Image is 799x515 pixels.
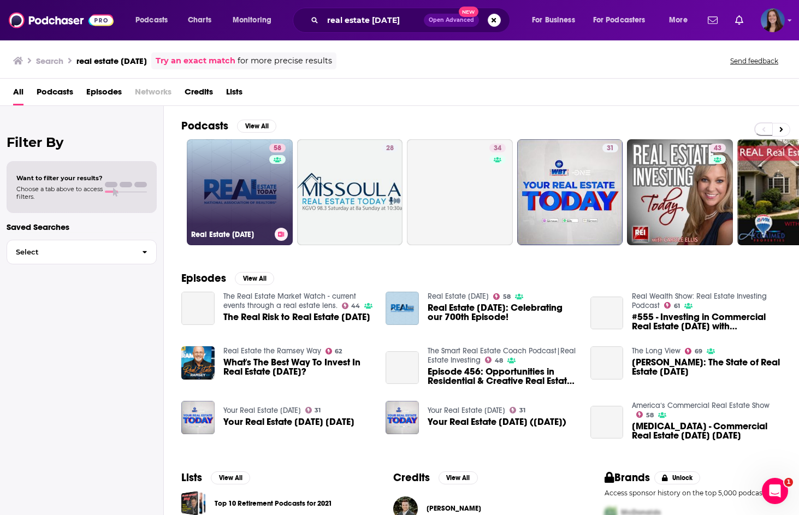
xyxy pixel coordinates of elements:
[427,504,481,513] a: Chad Wittfeldt
[187,139,293,245] a: 58Real Estate [DATE]
[494,143,501,154] span: 34
[428,417,566,427] span: Your Real Estate [DATE] ([DATE])
[181,471,250,484] a: ListsView All
[181,401,215,434] img: Your Real Estate Today 7-9-16
[274,143,281,154] span: 58
[238,55,332,67] span: for more precise results
[459,7,478,17] span: New
[37,83,73,105] a: Podcasts
[428,406,505,415] a: Your Real Estate Today
[685,348,702,354] a: 69
[428,367,577,386] span: Episode 456: Opportunities in Residential & Creative Real Estate [DATE]
[325,348,342,354] a: 62
[669,13,688,28] span: More
[590,346,624,380] a: Ilyce Glink: The State of Real Estate Today
[223,292,356,310] a: The Real Estate Market Watch - current events through a real estate lens.
[632,312,782,331] a: #555 - Investing in Commercial Real Estate Today with Salvatore Buscemi
[532,13,575,28] span: For Business
[223,417,354,427] span: Your Real Estate [DATE] [DATE]
[315,408,321,413] span: 31
[393,471,478,484] a: CreditsView All
[181,346,215,380] img: What's The Best Way To Invest In Real Estate Today?
[342,303,360,309] a: 44
[215,498,332,510] a: Top 10 Retirement Podcasts for 2021
[674,304,680,309] span: 61
[7,248,133,256] span: Select
[605,471,650,484] h2: Brands
[424,14,479,27] button: Open AdvancedNew
[135,13,168,28] span: Podcasts
[427,504,481,513] span: [PERSON_NAME]
[185,83,213,105] span: Credits
[156,55,235,67] a: Try an exact match
[407,139,513,245] a: 34
[223,358,373,376] a: What's The Best Way To Invest In Real Estate Today?
[211,471,250,484] button: View All
[382,144,398,152] a: 28
[237,120,276,133] button: View All
[632,358,782,376] span: [PERSON_NAME]: The State of Real Estate [DATE]
[297,139,403,245] a: 28
[36,56,63,66] h3: Search
[602,144,618,152] a: 31
[223,406,301,415] a: Your Real Estate Today
[731,11,748,29] a: Show notifications dropdown
[646,413,654,418] span: 58
[586,11,661,29] button: open menu
[428,303,577,322] span: Real Estate [DATE]: Celebrating our 700th Episode!
[13,83,23,105] a: All
[386,401,419,434] img: Your Real Estate Today (03/26/22)
[714,143,721,154] span: 43
[661,11,701,29] button: open menu
[524,11,589,29] button: open menu
[86,83,122,105] a: Episodes
[223,312,370,322] a: The Real Risk to Real Estate Today
[605,489,782,497] p: Access sponsor history on the top 5,000 podcasts.
[76,56,147,66] h3: real estate [DATE]
[664,302,680,309] a: 61
[226,83,242,105] a: Lists
[7,240,157,264] button: Select
[335,349,342,354] span: 62
[223,312,370,322] span: The Real Risk to Real Estate [DATE]
[303,8,520,33] div: Search podcasts, credits, & more...
[225,11,286,29] button: open menu
[761,8,785,32] span: Logged in as emmadonovan
[762,478,788,504] iframe: Intercom live chat
[632,312,782,331] span: #555 - Investing in Commercial Real Estate [DATE] with [PERSON_NAME]
[223,358,373,376] span: What's The Best Way To Invest In Real Estate [DATE]?
[485,357,503,363] a: 48
[386,143,394,154] span: 28
[191,230,270,239] h3: Real Estate [DATE]
[632,346,680,356] a: The Long View
[181,471,202,484] h2: Lists
[428,417,566,427] a: Your Real Estate Today (03/26/22)
[695,349,702,354] span: 69
[223,417,354,427] a: Your Real Estate Today 7-9-16
[428,303,577,322] a: Real Estate Today: Celebrating our 700th Episode!
[16,174,103,182] span: Want to filter your results?
[632,422,782,440] a: COVID-19 - Commercial Real Estate Today March 2020
[607,143,614,154] span: 31
[703,11,722,29] a: Show notifications dropdown
[233,13,271,28] span: Monitoring
[181,271,274,285] a: EpisodesView All
[428,346,576,365] a: The Smart Real Estate Coach Podcast|Real Estate Investing
[590,406,624,439] a: COVID-19 - Commercial Real Estate Today March 2020
[632,401,770,410] a: America‘s Commercial Real Estate Show
[495,358,503,363] span: 48
[386,292,419,325] img: Real Estate Today: Celebrating our 700th Episode!
[188,13,211,28] span: Charts
[386,351,419,384] a: Episode 456: Opportunities in Residential & Creative Real Estate Today
[632,422,782,440] span: [MEDICAL_DATA] - Commercial Real Estate [DATE] [DATE]
[503,294,511,299] span: 58
[761,8,785,32] img: User Profile
[590,297,624,330] a: #555 - Investing in Commercial Real Estate Today with Salvatore Buscemi
[632,292,767,310] a: Real Wealth Show: Real Estate Investing Podcast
